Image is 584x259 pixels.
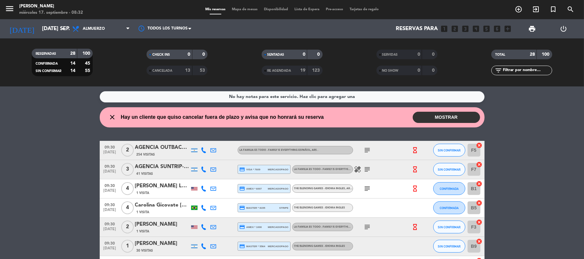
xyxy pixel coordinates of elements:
i: hourglass_empty [411,223,419,231]
span: SIN CONFIRMAR [438,225,461,229]
strong: 100 [542,52,551,57]
i: power_settings_new [560,25,567,33]
span: 4 [121,182,134,195]
button: MOSTRAR [413,112,480,123]
i: exit_to_app [532,5,540,13]
i: subject [364,223,371,231]
span: , ARS . [311,149,318,151]
span: 30 Visitas [137,248,153,253]
span: TOTAL [495,53,505,56]
span: The Blending Games - Idioma Ingles [294,187,353,190]
i: hourglass_empty [411,166,419,173]
span: La Familia es Todo - Family is Everything Español [294,226,373,228]
strong: 0 [418,52,420,57]
strong: 0 [432,52,436,57]
span: [DATE] [102,189,118,196]
span: 1 [121,240,134,253]
button: SIN CONFIRMAR [433,163,465,176]
span: RESERVADAS [36,52,56,55]
span: SIN CONFIRMAR [438,168,461,171]
button: SIN CONFIRMAR [433,221,465,233]
span: Hay un cliente que quiso cancelar fuera de plazo y avisa que no honrará su reserva [121,113,324,121]
div: [PERSON_NAME] [19,3,83,10]
i: turned_in_not [549,5,557,13]
strong: 28 [530,52,535,57]
i: healing [354,166,362,173]
i: search [567,5,574,13]
span: SIN CONFIRMAR [438,245,461,248]
span: Pre-acceso [323,8,346,11]
span: amex * 6007 [240,186,262,191]
i: cancel [476,142,483,149]
strong: 45 [85,61,91,66]
span: RE AGENDADA [267,69,291,72]
strong: 55 [85,69,91,73]
span: 2 [121,144,134,157]
i: hourglass_empty [411,147,419,154]
span: [DATE] [102,169,118,177]
i: credit_card [240,186,245,191]
span: CONFIRMADA [440,206,459,210]
div: No hay notas para este servicio. Haz clic para agregar una [229,93,355,101]
strong: 0 [188,52,190,57]
span: 09:30 [102,239,118,247]
span: 1 Visita [137,190,149,196]
i: subject [364,185,371,192]
strong: 0 [202,52,206,57]
i: cancel [476,238,483,245]
span: 3 [121,163,134,176]
strong: 13 [185,68,190,73]
span: print [528,25,536,33]
i: arrow_drop_down [60,25,67,33]
span: CHECK INS [152,53,170,56]
button: CONFIRMADA [433,182,465,195]
i: menu [5,4,14,13]
i: credit_card [240,166,245,172]
span: 254 Visitas [137,152,155,157]
span: amex * 1000 [240,224,262,230]
span: CONFIRMADA [36,62,58,65]
i: looks_two [451,25,459,33]
div: [PERSON_NAME] Latin [135,182,190,190]
i: close [109,113,116,121]
strong: 0 [418,68,420,73]
button: SIN CONFIRMAR [433,240,465,253]
div: [PERSON_NAME] [135,239,190,248]
i: cancel [476,200,483,206]
span: [DATE] [102,227,118,234]
span: NO SHOW [382,69,399,72]
span: 4 [121,201,134,214]
strong: 53 [200,68,206,73]
span: 2 [121,221,134,233]
span: 09:30 [102,162,118,170]
span: La Familia es Todo - Family is Everything Español [294,168,373,171]
strong: 19 [300,68,305,73]
span: [DATE] [102,150,118,158]
span: 1 Visita [137,210,149,215]
span: 09:30 [102,182,118,189]
span: Tarjetas de regalo [346,8,382,11]
span: Reservas para [396,26,438,32]
span: SENTADAS [267,53,284,56]
span: SERVIDAS [382,53,398,56]
span: Mapa de mesas [229,8,261,11]
i: credit_card [240,224,245,230]
span: visa * 7609 [240,166,260,172]
button: CONFIRMADA [433,201,465,214]
div: AGENCIA SUNTRIP- [PERSON_NAME] Mitie [PERSON_NAME] [135,163,190,171]
strong: 123 [312,68,321,73]
strong: 0 [432,68,436,73]
span: Almuerzo [83,27,105,31]
span: SIN CONFIRMAR [438,149,461,152]
span: mercadopago [268,244,288,248]
strong: 0 [317,52,321,57]
span: Disponibilidad [261,8,291,11]
div: Carolina Gicovate [PERSON_NAME] [135,201,190,209]
button: SIN CONFIRMAR [433,144,465,157]
strong: 100 [82,51,91,56]
div: [PERSON_NAME] [135,220,190,229]
div: LOG OUT [548,19,579,38]
i: looks_3 [461,25,470,33]
i: subject [364,146,371,154]
span: Lista de Espera [291,8,323,11]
